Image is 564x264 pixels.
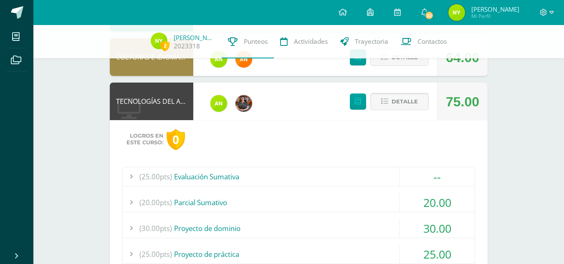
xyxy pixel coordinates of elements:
a: [PERSON_NAME] [174,33,215,42]
span: Contactos [417,37,447,46]
a: Contactos [395,25,453,58]
span: [PERSON_NAME] [471,5,519,13]
div: Proyecto de práctica [123,245,475,264]
button: Detalle [370,93,429,110]
span: (30.00pts) [139,219,172,238]
div: -- [400,167,475,186]
div: 0 [167,129,185,150]
span: Actividades [294,37,328,46]
span: Trayectoria [355,37,388,46]
span: 32 [425,11,434,20]
span: (20.00pts) [139,193,172,212]
div: Evaluación Sumativa [123,167,475,186]
div: 30.00 [400,219,475,238]
span: Detalle [392,94,418,109]
span: (25.00pts) [139,245,172,264]
div: 20.00 [400,193,475,212]
span: 2 [160,40,169,51]
a: Actividades [274,25,334,58]
img: 122d7b7bf6a5205df466ed2966025dea.png [210,51,227,68]
a: 2023318 [174,42,200,50]
img: 60a759e8b02ec95d430434cf0c0a55c7.png [235,95,252,112]
a: Trayectoria [334,25,395,58]
div: Proyecto de dominio [123,219,475,238]
span: Mi Perfil [471,13,519,20]
span: (25.00pts) [139,167,172,186]
div: 75.00 [446,83,479,121]
span: Punteos [244,37,268,46]
span: Logros en este curso: [126,133,163,146]
div: Parcial Sumativo [123,193,475,212]
img: 32d5a519a2311e0c87850fa1c81246e7.png [151,33,167,49]
img: 32d5a519a2311e0c87850fa1c81246e7.png [448,4,465,21]
div: 25.00 [400,245,475,264]
div: TECNOLOGÍAS DEL APRENDIZAJE Y LA COMUNICACIÓN [110,83,193,120]
img: fc6731ddebfef4a76f049f6e852e62c4.png [235,51,252,68]
img: 122d7b7bf6a5205df466ed2966025dea.png [210,95,227,112]
a: Punteos [222,25,274,58]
